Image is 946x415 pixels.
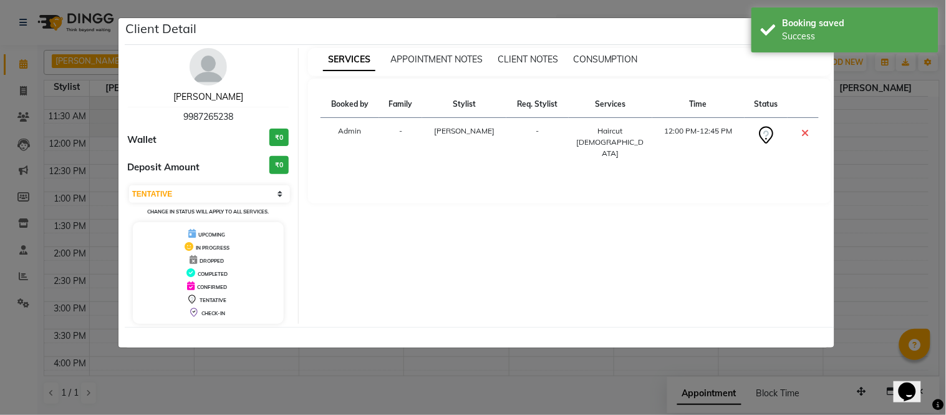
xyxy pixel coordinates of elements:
th: Status [745,91,788,118]
th: Family [379,91,422,118]
th: Services [569,91,652,118]
span: APPOINTMENT NOTES [390,54,483,65]
span: DROPPED [200,258,224,264]
span: [PERSON_NAME] [434,126,495,135]
a: [PERSON_NAME] [173,91,243,102]
span: SERVICES [323,49,375,71]
span: COMPLETED [198,271,228,277]
span: UPCOMING [198,232,225,238]
th: Time [652,91,745,118]
span: Wallet [128,133,157,147]
td: Admin [321,118,379,167]
h5: Client Detail [126,19,197,38]
iframe: chat widget [894,365,934,403]
td: - [379,118,422,167]
img: avatar [190,48,227,85]
span: CONFIRMED [197,284,227,290]
span: TENTATIVE [200,297,226,303]
span: CHECK-IN [201,310,225,316]
span: 9987265238 [183,111,233,122]
th: Req. Stylist [506,91,568,118]
div: Success [783,30,929,43]
span: CLIENT NOTES [498,54,558,65]
span: CONSUMPTION [573,54,638,65]
small: Change in status will apply to all services. [147,208,269,215]
td: - [506,118,568,167]
th: Booked by [321,91,379,118]
span: Deposit Amount [128,160,200,175]
td: 12:00 PM-12:45 PM [652,118,745,167]
div: Booking saved [783,17,929,30]
span: IN PROGRESS [196,245,229,251]
h3: ₹0 [269,129,289,147]
th: Stylist [422,91,506,118]
h3: ₹0 [269,156,289,174]
div: Haircut [DEMOGRAPHIC_DATA] [576,125,645,159]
